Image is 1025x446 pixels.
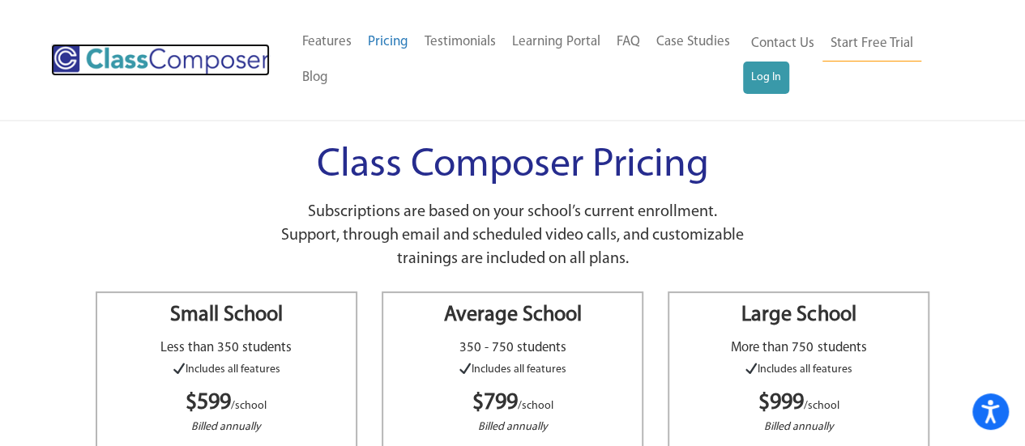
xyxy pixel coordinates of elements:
h3: Large School [685,301,912,330]
p: More than 750 students [685,338,912,358]
span: Class Composer Pricing [317,145,709,186]
b: $799 [472,392,517,414]
p: Includes all features [685,362,912,378]
p: /school [685,387,912,420]
b: $999 [758,392,804,414]
i: Billed annually [191,421,261,433]
b: $599 [186,392,231,414]
p: Includes all features [113,362,340,378]
nav: Header Menu [743,26,962,94]
a: Pricing [360,24,416,60]
h3: Average School [399,301,626,330]
p: Less than 350 students [113,338,340,358]
img: ✔ [745,363,757,374]
i: Billed annually [764,421,834,433]
img: ✔ [173,363,185,374]
p: /school [399,387,626,420]
i: Billed annually [477,421,547,433]
a: FAQ [609,24,648,60]
a: Case Studies [648,24,738,60]
p: 350 - 750 students [399,338,626,358]
a: Contact Us [743,26,822,62]
nav: Header Menu [294,24,743,96]
a: Testimonials [416,24,504,60]
a: Start Free Trial [822,26,921,62]
a: Features [294,24,360,60]
a: Learning Portal [504,24,609,60]
h3: Small School [113,301,340,330]
a: Log In [743,62,789,94]
p: Includes all features [399,362,626,378]
p: /school [113,387,340,420]
p: Subscriptions are based on your school’s current enrollment. Support, through email and scheduled... [257,201,769,271]
img: Class Composer [51,44,270,76]
img: ✔ [459,363,471,374]
a: Blog [294,60,336,96]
